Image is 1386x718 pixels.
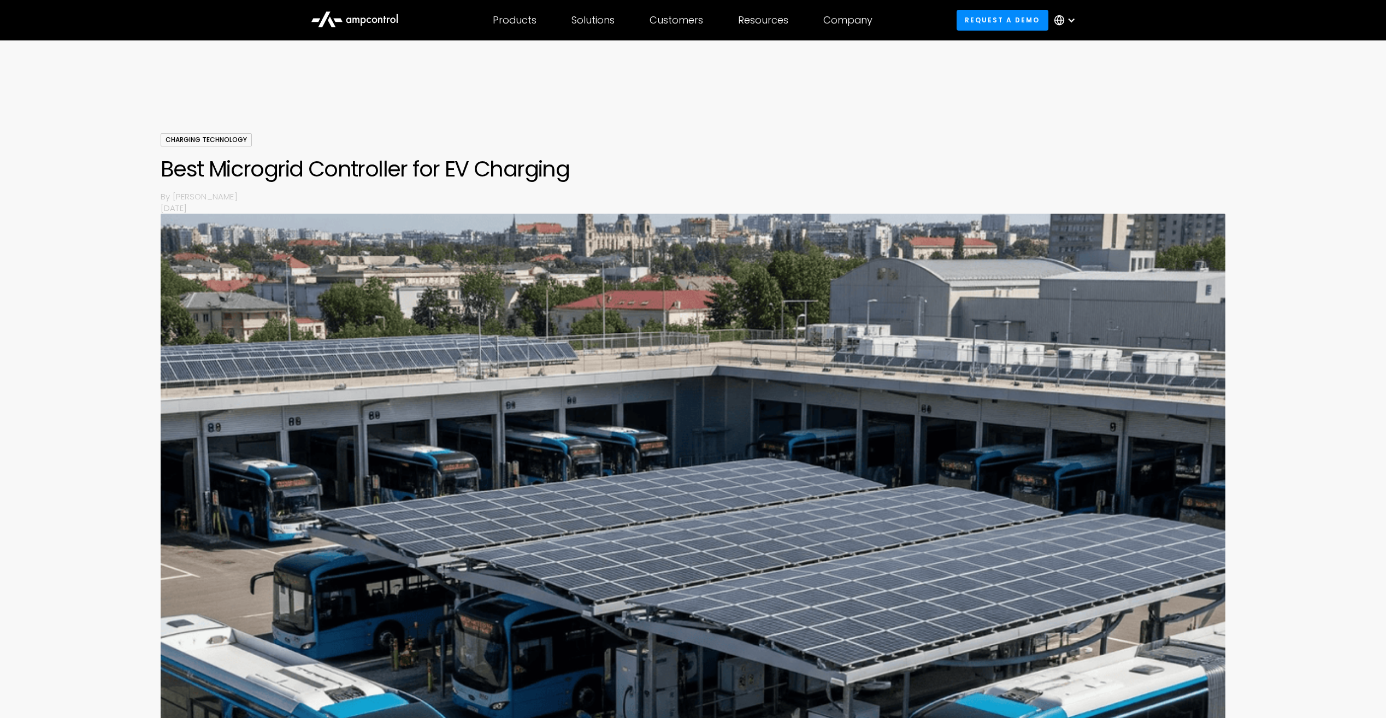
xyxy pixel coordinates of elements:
p: [PERSON_NAME] [173,191,1225,202]
div: Company [823,14,872,26]
div: Customers [650,14,703,26]
h1: Best Microgrid Controller for EV Charging [161,156,1226,182]
p: By [161,191,173,202]
div: Charging Technology [161,133,252,146]
div: Products [493,14,536,26]
p: [DATE] [161,202,1226,214]
a: Request a demo [957,10,1048,30]
div: Solutions [571,14,615,26]
div: Resources [738,14,788,26]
